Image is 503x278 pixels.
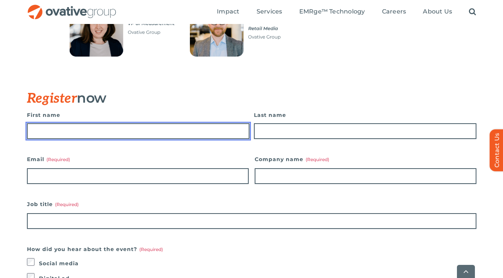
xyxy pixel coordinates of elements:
span: Careers [382,8,406,15]
label: First name [27,110,249,120]
a: About Us [423,8,452,16]
label: Email [27,154,249,164]
label: Job title [27,199,476,209]
span: Impact [217,8,239,15]
a: Careers [382,8,406,16]
span: (Required) [306,157,329,162]
span: (Required) [139,247,163,252]
span: Register [27,90,77,107]
label: Last name [254,110,476,120]
a: OG_Full_horizontal_RGB [27,4,117,11]
label: Company name [255,154,476,164]
span: (Required) [46,157,70,162]
span: About Us [423,8,452,15]
a: Services [257,8,282,16]
a: Impact [217,8,239,16]
a: Search [469,8,476,16]
span: (Required) [55,202,79,207]
legend: How did you hear about the event? [27,244,163,254]
span: Services [257,8,282,15]
span: EMRge™ Technology [299,8,365,15]
a: EMRge™ Technology [299,8,365,16]
label: Social media [39,258,476,269]
h3: now [27,90,439,106]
